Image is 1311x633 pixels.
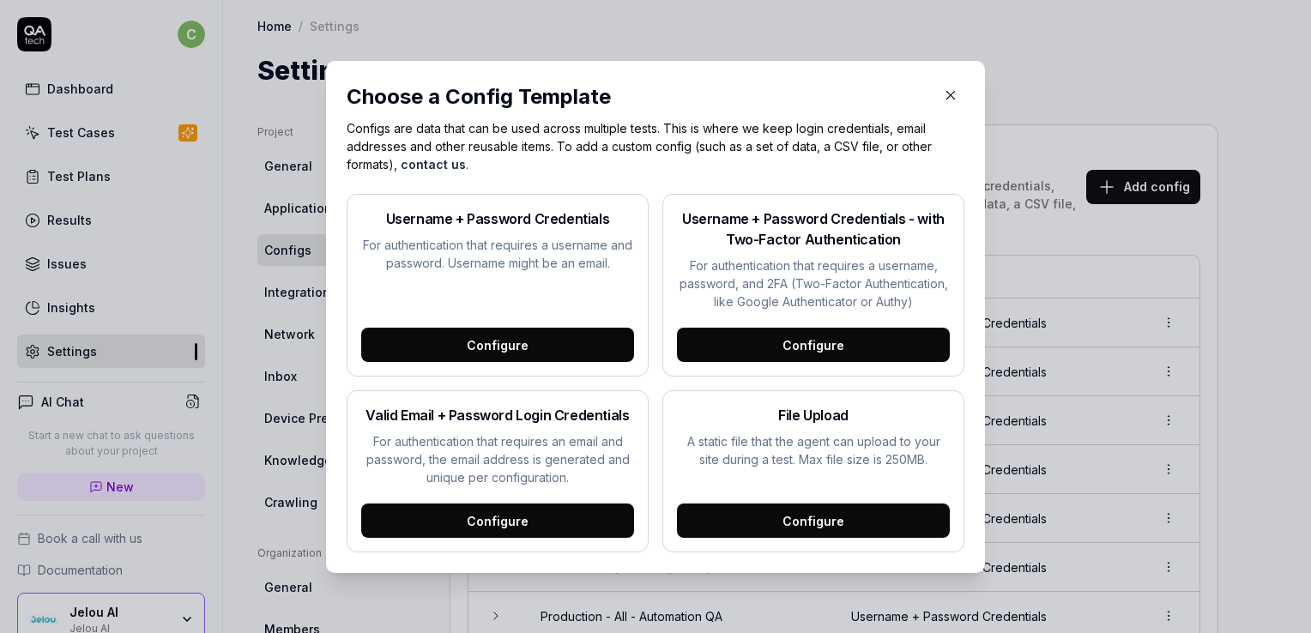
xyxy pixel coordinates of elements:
[361,236,634,272] p: For authentication that requires a username and password. Username might be an email.
[361,208,634,229] h2: Username + Password Credentials
[347,119,964,173] p: Configs are data that can be used across multiple tests. This is where we keep login credentials,...
[361,328,634,362] div: Configure
[677,432,950,468] p: A static file that the agent can upload to your site during a test. Max file size is 250MB.
[361,503,634,538] div: Configure
[347,194,649,377] button: Username + Password CredentialsFor authentication that requires a username and password. Username...
[937,81,964,109] button: Close Modal
[347,81,930,112] div: Choose a Config Template
[677,405,950,425] h2: File Upload
[347,390,649,552] button: Valid Email + Password Login CredentialsFor authentication that requires an email and password, t...
[662,194,964,377] button: Username + Password Credentials - with Two-Factor AuthenticationFor authentication that requires ...
[401,157,466,172] a: contact us
[361,432,634,486] p: For authentication that requires an email and password, the email address is generated and unique...
[677,208,950,250] h2: Username + Password Credentials - with Two-Factor Authentication
[662,390,964,552] button: File UploadA static file that the agent can upload to your site during a test. Max file size is 2...
[677,256,950,310] p: For authentication that requires a username, password, and 2FA (Two-Factor Authentication, like G...
[677,503,950,538] div: Configure
[677,328,950,362] div: Configure
[361,405,634,425] h2: Valid Email + Password Login Credentials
